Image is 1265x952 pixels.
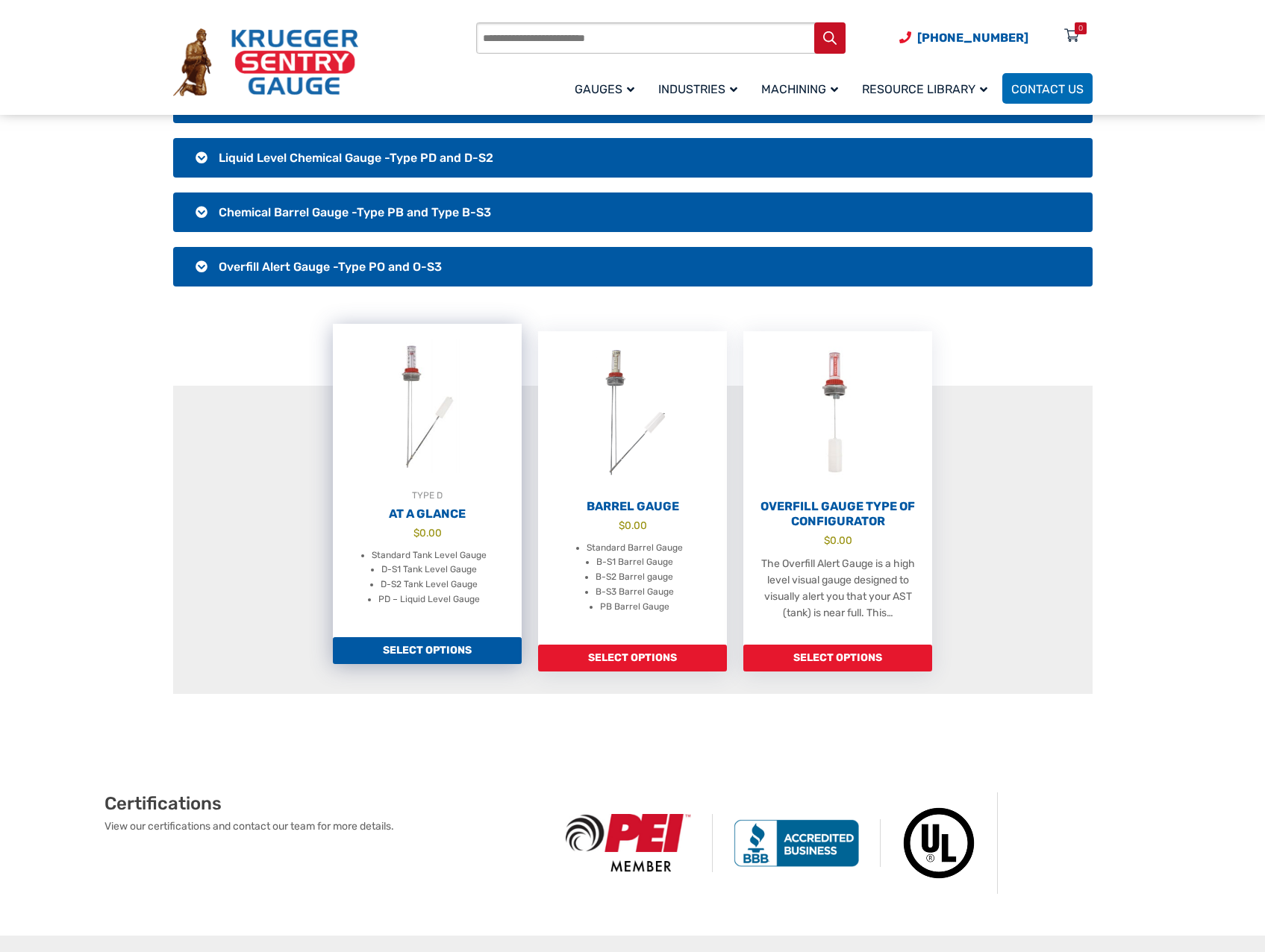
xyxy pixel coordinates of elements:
li: PB Barrel Gauge [600,600,669,615]
a: Add to cart: “Barrel Gauge” [538,645,727,671]
h2: At A Glance [333,507,522,522]
bdi: 0.00 [824,534,852,546]
a: Contact Us [1002,73,1093,104]
li: Standard Tank Level Gauge [372,548,487,563]
img: PEI Member [545,814,713,871]
span: Industries [658,82,737,96]
span: Contact Us [1011,82,1084,96]
a: Overfill Gauge Type OF Configurator $0.00 The Overfill Alert Gauge is a high level visual gauge d... [743,331,932,645]
img: BBB [713,819,881,867]
h2: Barrel Gauge [538,499,727,514]
img: Overfill Gauge Type OF Configurator [743,331,932,495]
img: At A Glance [333,324,522,488]
span: $ [413,527,419,539]
bdi: 0.00 [413,527,442,539]
a: Resource Library [853,71,1002,106]
a: Gauges [566,71,649,106]
li: D-S1 Tank Level Gauge [381,563,477,577]
img: Underwriters Laboratories [881,792,998,894]
img: Barrel Gauge [538,331,727,495]
li: B-S2 Barrel gauge [596,570,673,585]
p: The Overfill Alert Gauge is a high level visual gauge designed to visually alert you that your AS... [758,556,917,621]
h2: Overfill Gauge Type OF Configurator [743,499,932,529]
a: Industries [649,71,752,106]
a: Phone Number (920) 434-8860 [899,28,1028,47]
span: $ [619,519,625,531]
a: Add to cart: “Overfill Gauge Type OF Configurator” [743,645,932,671]
h2: Certifications [104,792,545,815]
span: Chemical Barrel Gauge -Type PB and Type B-S3 [219,205,491,219]
li: Standard Barrel Gauge [587,541,683,556]
li: D-S2 Tank Level Gauge [381,577,478,592]
p: View our certifications and contact our team for more details. [104,818,545,834]
li: PD – Liquid Level Gauge [378,592,480,607]
span: Liquid Level Chemical Gauge -Type PD and D-S2 [219,151,493,165]
li: B-S1 Barrel Gauge [596,555,673,570]
a: Machining [752,71,853,106]
img: Krueger Sentry Gauge [173,28,358,97]
bdi: 0.00 [619,519,647,531]
span: [PHONE_NUMBER] [917,31,1028,45]
a: TYPE DAt A Glance $0.00 Standard Tank Level Gauge D-S1 Tank Level Gauge D-S2 Tank Level Gauge PD ... [333,324,522,637]
span: Resource Library [862,82,987,96]
span: $ [824,534,830,546]
span: Gauges [575,82,634,96]
li: B-S3 Barrel Gauge [596,585,674,600]
a: Add to cart: “At A Glance” [333,637,522,664]
div: TYPE D [333,488,522,503]
span: Overfill Alert Gauge -Type PO and O-S3 [219,260,442,274]
div: 0 [1078,22,1083,34]
span: Machining [761,82,838,96]
a: Barrel Gauge $0.00 Standard Barrel Gauge B-S1 Barrel Gauge B-S2 Barrel gauge B-S3 Barrel Gauge PB... [538,331,727,645]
